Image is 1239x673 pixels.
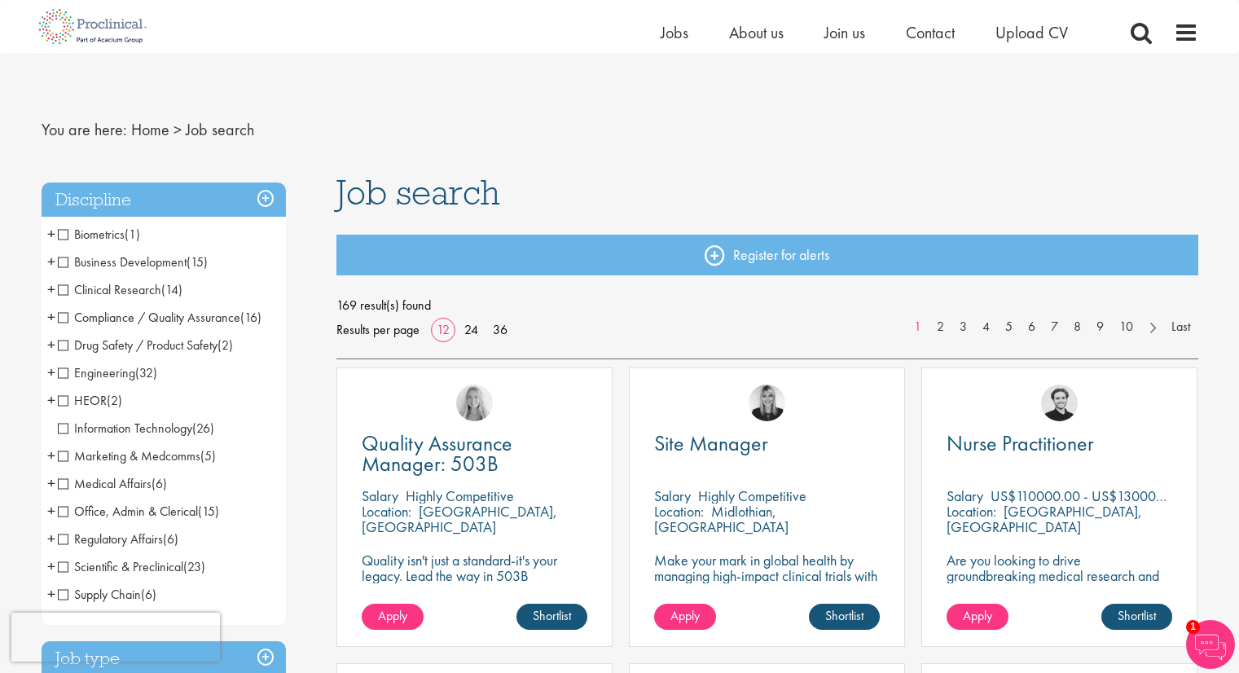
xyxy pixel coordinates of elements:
span: + [47,526,55,551]
span: (32) [135,364,157,381]
a: Register for alerts [336,235,1198,275]
iframe: reCAPTCHA [11,613,220,662]
span: Compliance / Quality Assurance [58,309,261,326]
a: 10 [1111,318,1141,336]
span: (15) [187,253,208,271]
span: (23) [183,558,205,575]
a: 9 [1088,318,1112,336]
span: Regulatory Affairs [58,530,163,548]
a: 6 [1020,318,1043,336]
span: Drug Safety / Product Safety [58,336,233,354]
a: 3 [951,318,975,336]
span: Marketing & Medcomms [58,447,216,464]
a: 36 [487,321,513,338]
span: Business Development [58,253,208,271]
span: Office, Admin & Clerical [58,503,219,520]
a: 8 [1065,318,1089,336]
span: + [47,249,55,274]
a: Apply [362,604,424,630]
a: Shortlist [1101,604,1172,630]
p: Quality isn't just a standard-it's your legacy. Lead the way in 503B excellence. [362,552,587,599]
span: + [47,332,55,357]
span: + [47,222,55,246]
span: > [174,119,182,140]
span: + [47,554,55,578]
span: Join us [824,22,865,43]
span: + [47,277,55,301]
span: Information Technology [58,420,214,437]
span: Biometrics [58,226,125,243]
span: Office, Admin & Clerical [58,503,198,520]
span: Quality Assurance Manager: 503B [362,429,512,477]
span: + [47,360,55,385]
a: 12 [431,321,455,338]
span: (26) [192,420,214,437]
span: (16) [240,309,261,326]
span: (1) [125,226,140,243]
p: Are you looking to drive groundbreaking medical research and make a real impact-join our client a... [947,552,1172,614]
a: About us [729,22,784,43]
span: (2) [107,392,122,409]
a: Shortlist [516,604,587,630]
span: Engineering [58,364,157,381]
span: + [47,388,55,412]
span: Supply Chain [58,586,156,603]
span: Site Manager [654,429,768,457]
a: 24 [459,321,484,338]
p: [GEOGRAPHIC_DATA], [GEOGRAPHIC_DATA] [947,502,1142,536]
a: 7 [1043,318,1066,336]
a: Jobs [661,22,688,43]
span: Scientific & Preclinical [58,558,183,575]
span: Clinical Research [58,281,161,298]
span: (14) [161,281,182,298]
span: Results per page [336,318,420,342]
p: Midlothian, [GEOGRAPHIC_DATA] [654,502,789,536]
span: HEOR [58,392,107,409]
span: Job search [336,170,500,214]
a: 5 [997,318,1021,336]
p: Highly Competitive [698,486,806,505]
span: (15) [198,503,219,520]
a: Nurse Practitioner [947,433,1172,454]
span: (6) [163,530,178,548]
span: Biometrics [58,226,140,243]
span: Business Development [58,253,187,271]
h3: Discipline [42,183,286,218]
span: Supply Chain [58,586,141,603]
a: Upload CV [995,22,1068,43]
span: Location: [947,502,996,521]
span: Compliance / Quality Assurance [58,309,240,326]
span: 1 [1186,620,1200,634]
span: Location: [362,502,411,521]
span: Drug Safety / Product Safety [58,336,217,354]
p: Make your mark in global health by managing high-impact clinical trials with a leading CRO. [654,552,880,599]
a: Apply [947,604,1008,630]
span: Marketing & Medcomms [58,447,200,464]
a: 2 [929,318,952,336]
span: Regulatory Affairs [58,530,178,548]
img: Chatbot [1186,620,1235,669]
img: Shannon Briggs [456,385,493,421]
a: Apply [654,604,716,630]
a: Quality Assurance Manager: 503B [362,433,587,474]
span: + [47,471,55,495]
a: 4 [974,318,998,336]
a: Site Manager [654,433,880,454]
span: (5) [200,447,216,464]
span: Job search [186,119,254,140]
span: + [47,499,55,523]
span: (2) [217,336,233,354]
span: Nurse Practitioner [947,429,1094,457]
span: Salary [654,486,691,505]
span: Apply [670,607,700,624]
span: + [47,305,55,329]
a: Last [1163,318,1198,336]
img: Nico Kohlwes [1041,385,1078,421]
span: Clinical Research [58,281,182,298]
span: Salary [947,486,983,505]
a: breadcrumb link [131,119,169,140]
